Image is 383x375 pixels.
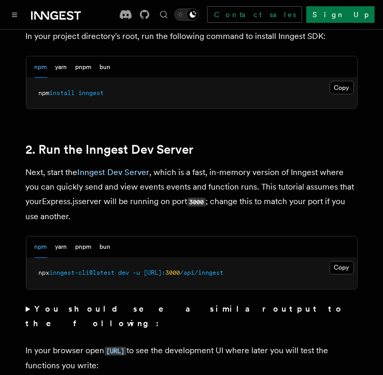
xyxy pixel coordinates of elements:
a: 2. Run the Inngest Dev Server [26,142,194,157]
button: yarn [55,237,67,258]
button: npm [35,57,47,78]
a: [URL] [105,346,126,356]
strong: You should see a similar output to the following: [26,304,345,329]
span: /api/inngest [180,270,224,277]
button: Copy [330,261,354,275]
button: pnpm [76,57,92,78]
a: Contact sales [207,6,302,23]
span: npm [39,89,50,97]
summary: You should see a similar output to the following: [26,302,358,331]
button: bun [100,57,111,78]
span: inngest [79,89,104,97]
button: yarn [55,57,67,78]
button: Copy [330,81,354,95]
code: 3000 [188,198,206,207]
button: bun [100,237,111,258]
p: In your project directory's root, run the following command to install Inngest SDK: [26,29,358,44]
span: dev [119,270,130,277]
a: Inngest Dev Server [78,167,150,177]
a: Sign Up [306,6,375,23]
span: 3000 [166,270,180,277]
span: npx [39,270,50,277]
span: [URL]: [144,270,166,277]
p: Next, start the , which is a fast, in-memory version of Inngest where you can quickly send and vi... [26,165,358,224]
button: Toggle navigation [8,8,21,21]
button: Find something... [158,8,170,21]
button: npm [35,237,47,258]
span: install [50,89,75,97]
span: inngest-cli@latest [50,270,115,277]
button: pnpm [76,237,92,258]
code: [URL] [105,347,126,356]
span: -u [133,270,140,277]
p: In your browser open to see the development UI where later you will test the functions you write: [26,344,358,373]
button: Toggle dark mode [174,8,199,21]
